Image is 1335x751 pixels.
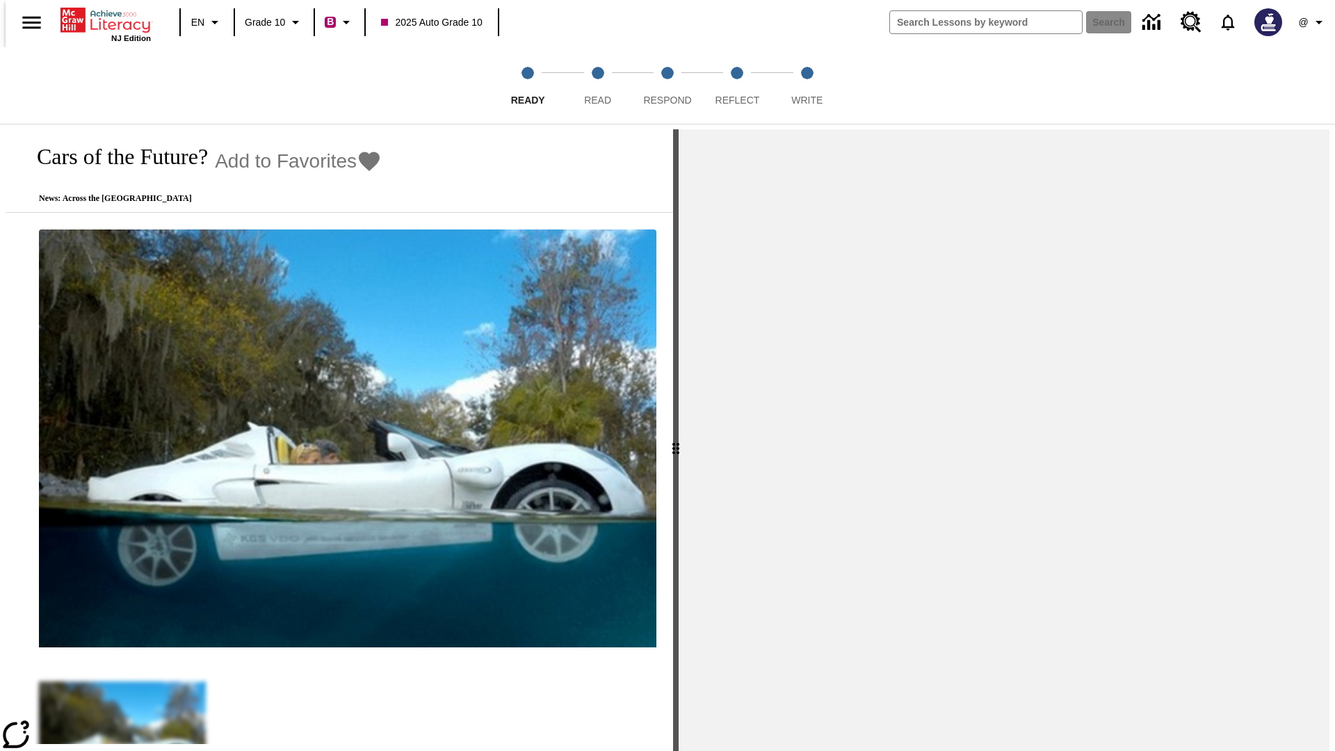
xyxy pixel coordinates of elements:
[584,95,611,106] span: Read
[1290,10,1335,35] button: Profile/Settings
[11,2,52,43] button: Open side menu
[215,149,382,173] button: Add to Favorites - Cars of the Future?
[6,129,673,744] div: reading
[22,144,208,170] h1: Cars of the Future?
[327,13,334,31] span: B
[673,129,679,751] div: Press Enter or Spacebar and then press right and left arrow keys to move the slider
[767,47,848,124] button: Write step 5 of 5
[1254,8,1282,36] img: Avatar
[1246,4,1290,40] button: Select a new avatar
[511,95,545,106] span: Ready
[697,47,777,124] button: Reflect step 4 of 5
[245,15,285,30] span: Grade 10
[239,10,309,35] button: Grade: Grade 10, Select a grade
[185,10,229,35] button: Language: EN, Select a language
[1298,15,1308,30] span: @
[715,95,760,106] span: Reflect
[215,150,357,172] span: Add to Favorites
[191,15,204,30] span: EN
[890,11,1082,33] input: search field
[679,129,1329,751] div: activity
[1210,4,1246,40] a: Notifications
[791,95,823,106] span: Write
[381,15,482,30] span: 2025 Auto Grade 10
[1134,3,1172,42] a: Data Center
[60,5,151,42] div: Home
[111,34,151,42] span: NJ Edition
[22,193,382,204] p: News: Across the [GEOGRAPHIC_DATA]
[627,47,708,124] button: Respond step 3 of 5
[1172,3,1210,41] a: Resource Center, Will open in new tab
[39,229,656,647] img: High-tech automobile treading water.
[557,47,638,124] button: Read step 2 of 5
[643,95,691,106] span: Respond
[487,47,568,124] button: Ready step 1 of 5
[319,10,360,35] button: Boost Class color is violet red. Change class color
